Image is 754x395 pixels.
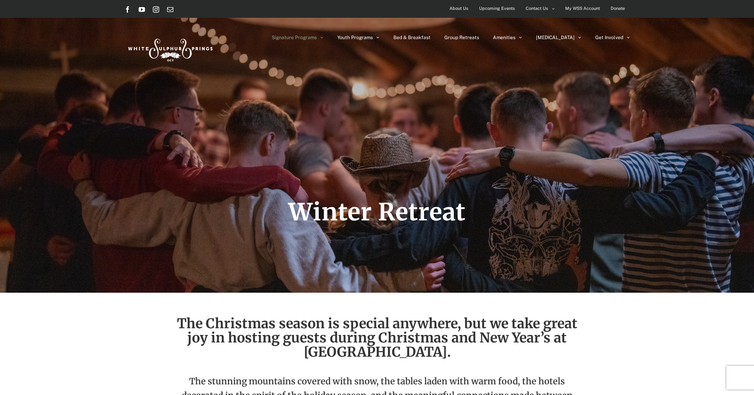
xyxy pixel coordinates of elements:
a: Get Involved [595,18,630,57]
img: White Sulphur Springs Logo [124,30,215,67]
span: Get Involved [595,35,623,40]
nav: Main Menu [272,18,630,57]
a: YouTube [139,6,145,13]
a: Signature Programs [272,18,323,57]
span: Donate [611,3,625,14]
span: [MEDICAL_DATA] [536,35,575,40]
span: Bed & Breakfast [393,35,431,40]
span: Signature Programs [272,35,317,40]
span: Winter Retreat [288,197,466,227]
span: Youth Programs [337,35,373,40]
h2: The Christmas season is special anywhere, but we take great joy in hosting guests during Christma... [175,316,579,359]
span: Contact Us [526,3,548,14]
a: Email [167,6,173,13]
span: Group Retreats [444,35,479,40]
a: Youth Programs [337,18,380,57]
span: My WSS Account [565,3,600,14]
span: Upcoming Events [479,3,515,14]
a: Bed & Breakfast [393,18,431,57]
a: Instagram [153,6,159,13]
a: [MEDICAL_DATA] [536,18,581,57]
span: About Us [449,3,468,14]
a: Facebook [124,6,131,13]
span: Amenities [493,35,515,40]
a: Group Retreats [444,18,479,57]
a: Amenities [493,18,522,57]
